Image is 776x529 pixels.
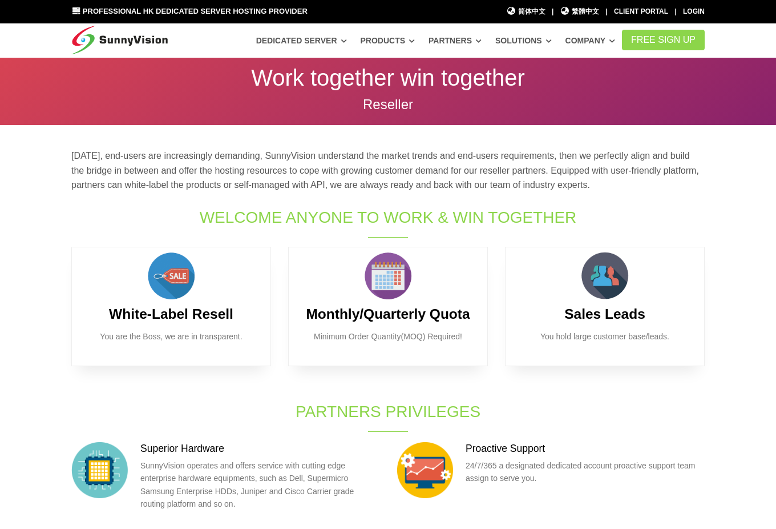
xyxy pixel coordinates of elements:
img: calendar.png [359,247,417,304]
li: | [674,6,676,17]
a: Client Portal [614,7,668,15]
a: Solutions [495,30,552,51]
h3: Superior Hardware [140,442,379,456]
p: Minimum Order Quantity(MOQ) Required! [306,330,470,343]
a: Products [360,30,415,51]
b: White-Label Resell [109,306,233,322]
p: Work together win together [71,66,705,89]
img: customer.png [576,247,633,304]
p: [DATE], end-users are increasingly demanding, SunnyVision understand the market trends and end-us... [71,149,705,193]
img: support.png [397,442,454,499]
a: FREE Sign Up [622,30,705,50]
a: Company [565,30,616,51]
li: | [552,6,553,17]
b: Sales Leads [564,306,645,322]
a: Dedicated Server [256,30,347,51]
p: You hold large customer base/leads. [523,330,687,343]
p: You are the Boss, we are in transparent. [89,330,253,343]
h3: Proactive Support [466,442,705,456]
span: Professional HK Dedicated Server Hosting Provider [83,7,308,15]
p: SunnyVision operates and offers service with cutting edge enterprise hardware equipments, such as... [140,459,379,511]
img: hardware.png [71,442,128,499]
a: 简体中文 [506,6,545,17]
h1: Partners Privileges [198,400,578,423]
h1: Welcome Anyone to Work & Win Together [198,206,578,229]
a: Login [683,7,705,15]
a: 繁體中文 [560,6,600,17]
p: Reseller [71,98,705,111]
li: | [605,6,607,17]
b: Monthly/Quarterly Quota [306,306,470,322]
img: sales.png [143,247,200,304]
p: 24/7/365 a designated dedicated account proactive support team assign to serve you. [466,459,705,485]
a: Partners [429,30,482,51]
